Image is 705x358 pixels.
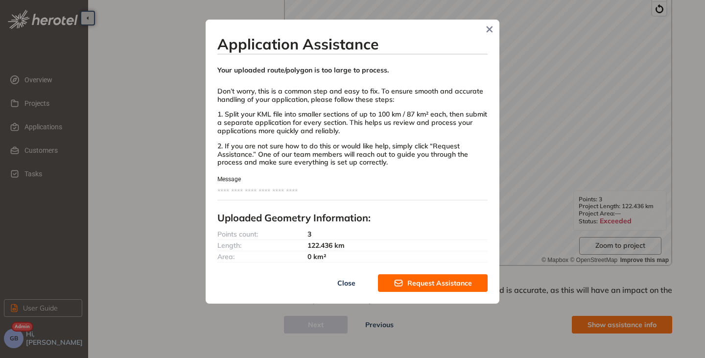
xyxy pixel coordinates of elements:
label: Message [217,175,241,184]
button: Close [482,22,497,37]
span: Area: [217,252,235,261]
button: Close [314,274,378,292]
span: 0 km² [307,252,326,261]
button: Request Assistance [378,274,488,292]
h3: Application Assistance [217,35,488,53]
div: Your uploaded route/polygon is too large to process. [217,66,488,74]
textarea: Message [217,184,488,200]
span: Points count: [217,230,258,239]
span: Length: [217,241,241,250]
span: 3 [307,230,311,239]
span: Request Assistance [407,278,472,288]
div: Don’t worry, this is a common step and easy to fix. To ensure smooth and accurate handling of you... [217,81,488,104]
div: 1. Split your KML file into smaller sections of up to 100 km / 87 km² each, then submit a separat... [217,110,488,135]
div: 2. If you are not sure how to do this or would like help, simply click “Request Assistance.” One ... [217,142,488,167]
span: Close [337,278,355,288]
h4: Uploaded Geometry Information: [217,212,488,224]
span: 122.436 km [307,241,345,250]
